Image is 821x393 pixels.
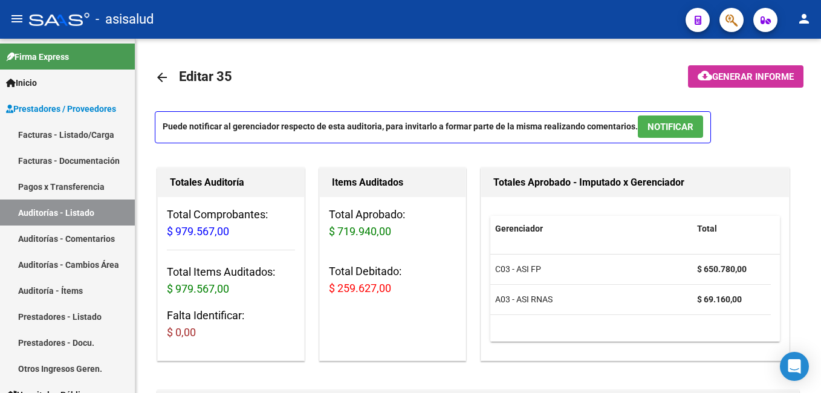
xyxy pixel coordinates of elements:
[493,173,777,192] h1: Totales Aprobado - Imputado x Gerenciador
[490,216,692,242] datatable-header-cell: Gerenciador
[167,206,295,240] h3: Total Comprobantes:
[329,225,391,238] span: $ 719.940,00
[155,70,169,85] mat-icon: arrow_back
[712,71,794,82] span: Generar informe
[697,224,717,233] span: Total
[332,173,454,192] h1: Items Auditados
[167,264,295,297] h3: Total Items Auditados:
[329,206,457,240] h3: Total Aprobado:
[167,307,295,341] h3: Falta Identificar:
[495,224,543,233] span: Gerenciador
[647,122,693,132] span: NOTIFICAR
[170,173,292,192] h1: Totales Auditoría
[167,225,229,238] span: $ 979.567,00
[495,294,553,304] span: A03 - ASI RNAS
[329,263,457,297] h3: Total Debitado:
[495,264,541,274] span: C03 - ASI FP
[10,11,24,26] mat-icon: menu
[6,102,116,115] span: Prestadores / Proveedores
[638,115,703,138] button: NOTIFICAR
[167,282,229,295] span: $ 979.567,00
[329,282,391,294] span: $ 259.627,00
[697,264,747,274] strong: $ 650.780,00
[167,326,196,339] span: $ 0,00
[6,76,37,89] span: Inicio
[179,69,232,84] span: Editar 35
[797,11,811,26] mat-icon: person
[6,50,69,63] span: Firma Express
[96,6,154,33] span: - asisalud
[780,352,809,381] div: Open Intercom Messenger
[692,216,771,242] datatable-header-cell: Total
[698,68,712,83] mat-icon: cloud_download
[688,65,803,88] button: Generar informe
[697,294,742,304] strong: $ 69.160,00
[155,111,711,143] p: Puede notificar al gerenciador respecto de esta auditoria, para invitarlo a formar parte de la mi...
